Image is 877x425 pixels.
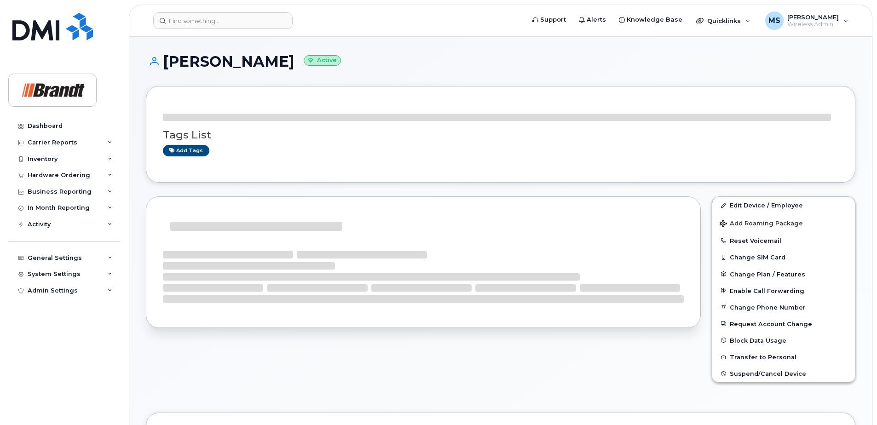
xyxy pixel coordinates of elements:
button: Block Data Usage [712,332,855,349]
span: Suspend/Cancel Device [730,370,806,377]
h1: [PERSON_NAME] [146,53,855,69]
button: Request Account Change [712,316,855,332]
button: Change Plan / Features [712,266,855,282]
span: Change Plan / Features [730,270,805,277]
button: Suspend/Cancel Device [712,365,855,382]
button: Reset Voicemail [712,232,855,249]
button: Add Roaming Package [712,213,855,232]
a: Add tags [163,145,209,156]
button: Change Phone Number [712,299,855,316]
a: Edit Device / Employee [712,197,855,213]
span: Add Roaming Package [720,220,803,229]
h3: Tags List [163,129,838,141]
span: Enable Call Forwarding [730,287,804,294]
small: Active [304,55,341,66]
button: Transfer to Personal [712,349,855,365]
button: Change SIM Card [712,249,855,265]
button: Enable Call Forwarding [712,282,855,299]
